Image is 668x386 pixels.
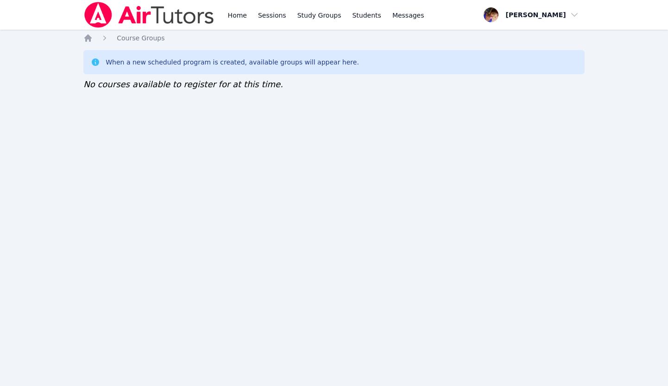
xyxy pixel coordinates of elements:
div: When a new scheduled program is created, available groups will appear here. [106,58,359,67]
span: Course Groups [117,34,164,42]
nav: Breadcrumb [83,33,585,43]
span: Messages [392,11,424,20]
span: No courses available to register for at this time. [83,79,283,89]
img: Air Tutors [83,2,214,28]
a: Course Groups [117,33,164,43]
